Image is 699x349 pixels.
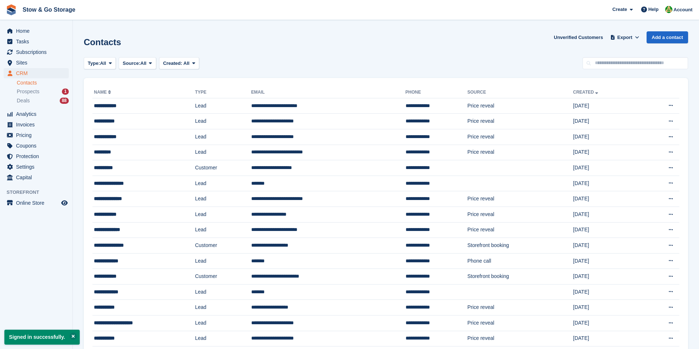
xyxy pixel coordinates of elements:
div: 88 [60,98,69,104]
th: Source [467,87,573,98]
span: Protection [16,151,60,161]
td: Lead [195,284,251,300]
a: Name [94,90,112,95]
a: menu [4,47,69,57]
td: Storefront booking [467,269,573,285]
td: Lead [195,129,251,145]
span: Settings [16,162,60,172]
span: All [141,60,147,67]
a: menu [4,198,69,208]
td: [DATE] [573,160,641,176]
td: Price reveal [467,191,573,207]
td: [DATE] [573,300,641,315]
td: Price reveal [467,207,573,222]
td: Lead [195,253,251,269]
a: Stow & Go Storage [20,4,78,16]
span: Home [16,26,60,36]
td: [DATE] [573,284,641,300]
td: Customer [195,160,251,176]
span: Tasks [16,36,60,47]
a: menu [4,162,69,172]
span: Source: [123,60,140,67]
span: Deals [17,97,30,104]
td: Price reveal [467,331,573,346]
td: Lead [195,145,251,160]
td: Lead [195,98,251,114]
td: Lead [195,331,251,346]
a: Add a contact [647,31,688,43]
td: [DATE] [573,238,641,254]
th: Phone [406,87,467,98]
a: Prospects 1 [17,88,69,95]
td: Lead [195,176,251,191]
span: Subscriptions [16,47,60,57]
a: menu [4,141,69,151]
td: Price reveal [467,129,573,145]
td: [DATE] [573,98,641,114]
a: menu [4,172,69,183]
td: [DATE] [573,207,641,222]
td: Lead [195,315,251,331]
button: Type: All [84,57,116,69]
td: Price reveal [467,145,573,160]
span: Sites [16,58,60,68]
a: menu [4,130,69,140]
span: Prospects [17,88,39,95]
td: Price reveal [467,300,573,315]
span: Create [612,6,627,13]
a: Contacts [17,79,69,86]
a: menu [4,58,69,68]
a: menu [4,151,69,161]
span: Analytics [16,109,60,119]
td: [DATE] [573,114,641,129]
a: menu [4,26,69,36]
td: Price reveal [467,315,573,331]
span: All [100,60,106,67]
span: Created: [163,60,182,66]
td: [DATE] [573,331,641,346]
td: Storefront booking [467,238,573,254]
td: Price reveal [467,114,573,129]
td: [DATE] [573,145,641,160]
td: [DATE] [573,191,641,207]
span: Type: [88,60,100,67]
a: Unverified Customers [551,31,606,43]
span: Invoices [16,119,60,130]
span: All [183,60,190,66]
td: Lead [195,207,251,222]
th: Email [251,87,406,98]
button: Created: All [159,57,199,69]
span: CRM [16,68,60,78]
a: menu [4,36,69,47]
a: Deals 88 [17,97,69,105]
td: Lead [195,191,251,207]
a: Preview store [60,199,69,207]
span: Pricing [16,130,60,140]
span: Help [648,6,659,13]
button: Export [609,31,641,43]
td: [DATE] [573,253,641,269]
span: Coupons [16,141,60,151]
td: Lead [195,114,251,129]
div: 1 [62,89,69,95]
a: menu [4,109,69,119]
p: Signed in successfully. [4,330,80,345]
td: Customer [195,269,251,285]
img: stora-icon-8386f47178a22dfd0bd8f6a31ec36ba5ce8667c1dd55bd0f319d3a0aa187defe.svg [6,4,17,15]
a: menu [4,119,69,130]
td: [DATE] [573,129,641,145]
span: Capital [16,172,60,183]
h1: Contacts [84,37,121,47]
td: [DATE] [573,176,641,191]
td: Price reveal [467,222,573,238]
td: [DATE] [573,222,641,238]
span: Storefront [7,189,72,196]
td: Customer [195,238,251,254]
span: Online Store [16,198,60,208]
img: Alex Taylor [665,6,672,13]
td: [DATE] [573,269,641,285]
td: Phone call [467,253,573,269]
span: Account [674,6,692,13]
a: Created [573,90,600,95]
a: menu [4,68,69,78]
